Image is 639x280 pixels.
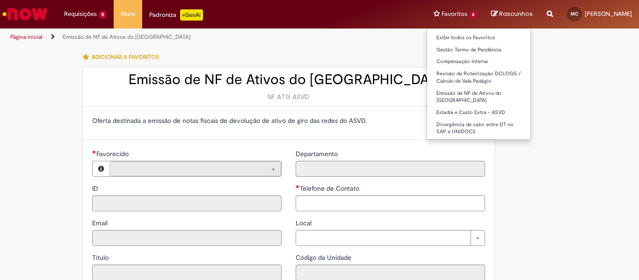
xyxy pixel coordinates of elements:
a: Revisão de Roteirização DCLOGG / Cálculo de Vale Pedágio [427,69,530,86]
a: Rascunhos [491,10,533,19]
span: Obrigatório Preenchido [296,185,300,188]
span: Somente leitura - Departamento [296,150,340,158]
a: Emissão de NF de Ativos do [GEOGRAPHIC_DATA] [63,33,190,41]
span: Somente leitura - Título [92,253,110,262]
label: Somente leitura - Necessários - Favorecido [92,149,131,158]
input: ID [92,195,282,211]
input: Departamento [296,161,485,177]
div: NF ATG ASVD [92,92,485,101]
span: Local [296,219,313,227]
label: Somente leitura - Título [92,253,110,262]
a: Gestão Termo de Pendência [427,45,530,55]
a: Compensação Interna [427,57,530,67]
a: Limpar campo Favorecido [109,161,281,176]
ul: Trilhas de página [7,29,419,46]
span: Necessários [92,150,96,154]
span: 5 [99,11,107,19]
ul: Favoritos [427,28,531,140]
button: Adicionar a Favoritos [82,47,164,67]
label: Somente leitura - Código da Unidade [296,253,353,262]
a: Estadia e Custo Extra - ASVD [427,108,530,118]
button: Favorecido, Visualizar este registro [93,161,109,176]
span: Telefone de Contato [300,184,361,193]
a: Limpar campo Local [296,230,485,246]
a: Exibir todos os Favoritos [427,33,530,43]
span: Rascunhos [499,9,533,18]
span: [PERSON_NAME] [585,10,632,18]
img: ServiceNow [1,5,49,23]
span: Requisições [64,9,97,19]
p: Oferta destinada a emissão de notas fiscais de devolução de ativo de giro das redes do ASVD. [92,116,485,125]
a: Divergência de valor entre DT no SAP e UNIDOCS [427,120,530,137]
label: Somente leitura - Email [92,218,109,228]
span: Somente leitura - Email [92,219,109,227]
span: 6 [469,11,477,19]
a: Página inicial [10,33,43,41]
p: +GenAi [180,9,203,21]
label: Somente leitura - Departamento [296,149,340,158]
span: Somente leitura - Código da Unidade [296,253,353,262]
input: Telefone de Contato [296,195,485,211]
span: Necessários - Favorecido [96,150,131,158]
span: MC [571,11,578,17]
span: More [121,9,135,19]
a: Emissão de NF de Ativos do [GEOGRAPHIC_DATA] [427,88,530,106]
label: Somente leitura - ID [92,184,100,193]
div: Padroniza [149,9,203,21]
span: Adicionar a Favoritos [92,53,159,61]
input: Email [92,230,282,246]
span: Favoritos [442,9,467,19]
h2: Emissão de NF de Ativos do [GEOGRAPHIC_DATA] [92,72,485,87]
